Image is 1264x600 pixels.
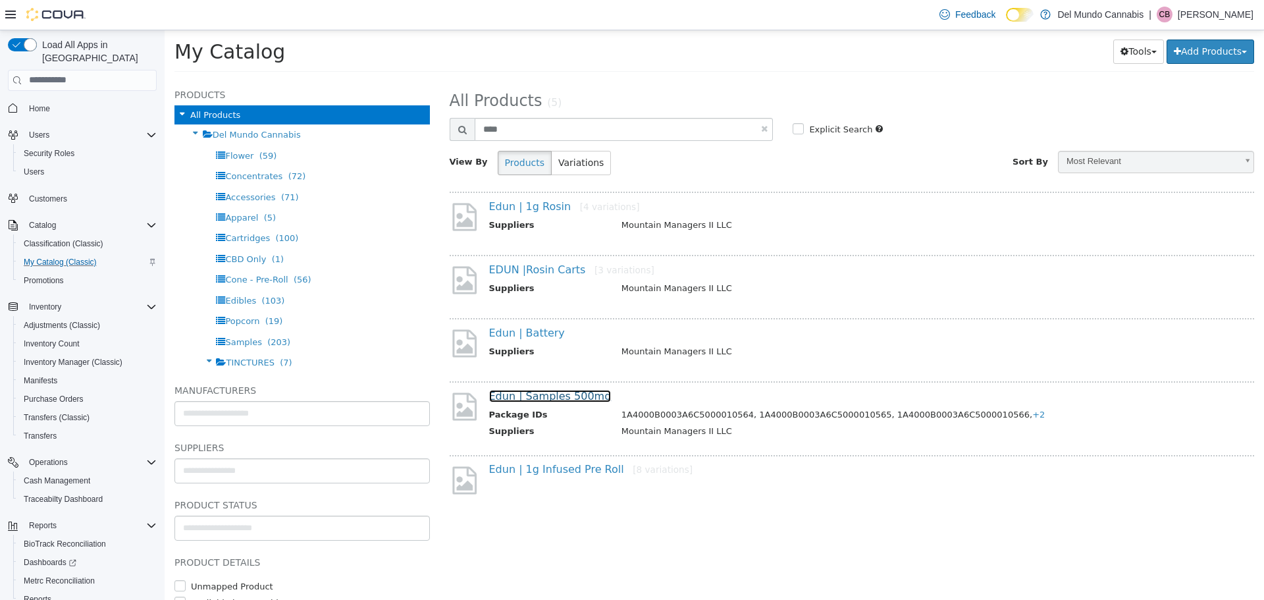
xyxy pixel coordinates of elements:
button: Users [24,127,55,143]
span: TINCTURES [61,327,110,337]
span: Catalog [24,217,157,233]
span: Inventory Count [18,336,157,352]
span: CBD Only [61,224,101,234]
span: Inventory Count [24,339,80,349]
span: Operations [24,454,157,470]
button: Reports [24,518,62,533]
button: Operations [24,454,73,470]
span: (59) [95,121,113,130]
span: Del Mundo Cannabis [48,99,136,109]
span: Security Roles [24,148,74,159]
button: Inventory [24,299,66,315]
span: Most Relevant [894,121,1072,142]
th: Suppliers [325,315,447,331]
span: Purchase Orders [24,394,84,404]
span: Customers [24,190,157,207]
span: Purchase Orders [18,391,157,407]
span: Cone - Pre-Roll [61,244,123,254]
th: Suppliers [325,188,447,205]
span: All Products [285,61,378,80]
img: Cova [26,8,86,21]
th: Suppliers [325,395,447,411]
span: Feedback [955,8,995,21]
button: Security Roles [13,144,162,163]
button: Users [3,126,162,144]
a: Dashboards [18,555,82,570]
th: Package IDs [325,378,447,395]
span: Flower [61,121,89,130]
span: (56) [129,244,147,254]
button: Variations [386,121,446,145]
a: Edun | Battery [325,296,400,309]
span: Dashboards [24,557,76,568]
a: Purchase Orders [18,391,89,407]
span: Inventory Manager (Classic) [18,354,157,370]
span: Inventory [24,299,157,315]
a: Transfers (Classic) [18,410,95,425]
button: Users [13,163,162,181]
span: Security Roles [18,146,157,161]
span: All Products [26,80,76,90]
small: (5) [382,67,397,78]
span: Traceabilty Dashboard [24,494,103,505]
button: Transfers [13,427,162,445]
button: Promotions [13,271,162,290]
p: [PERSON_NAME] [1178,7,1253,22]
button: Catalog [3,216,162,234]
button: Adjustments (Classic) [13,316,162,335]
span: (71) [117,162,134,172]
button: Traceabilty Dashboard [13,490,162,508]
span: (19) [101,286,118,296]
span: Cash Management [18,473,157,489]
th: Suppliers [325,252,447,268]
a: Edun | Samples 500mg [325,360,447,372]
span: Edibles [61,265,92,275]
span: (1) [107,224,119,234]
span: View By [285,126,323,136]
span: Manifests [18,373,157,389]
img: missing-image.png [285,434,315,466]
span: Transfers (Classic) [18,410,157,425]
span: Metrc Reconciliation [24,576,95,586]
span: Users [18,164,157,180]
span: Apparel [61,182,93,192]
span: 1A4000B0003A6C5000010564, 1A4000B0003A6C5000010565, 1A4000B0003A6C5000010566, [457,379,880,389]
button: Reports [3,516,162,535]
span: Traceabilty Dashboard [18,491,157,507]
span: Home [29,103,50,114]
a: Manifests [18,373,63,389]
a: Metrc Reconciliation [18,573,100,589]
span: Classification (Classic) [18,236,157,252]
img: missing-image.png [285,297,315,329]
a: Inventory Manager (Classic) [18,354,128,370]
span: Cartridges [61,203,105,213]
p: Del Mundo Cannabis [1057,7,1144,22]
img: missing-image.png [285,360,315,393]
button: Home [3,99,162,118]
a: Edun | 1g Rosin[4 variations] [325,170,475,182]
span: (72) [124,141,142,151]
h5: Manufacturers [10,352,265,368]
a: Most Relevant [893,121,1090,143]
span: My Catalog [10,10,120,33]
span: Popcorn [61,286,95,296]
span: Metrc Reconciliation [18,573,157,589]
span: Users [24,167,44,177]
button: Inventory Count [13,335,162,353]
a: Promotions [18,273,69,288]
button: Catalog [24,217,61,233]
h5: Products [10,57,265,72]
span: (5) [99,182,111,192]
a: Adjustments (Classic) [18,317,105,333]
span: Inventory [29,302,61,312]
span: Adjustments (Classic) [18,317,157,333]
span: Sort By [848,126,883,136]
button: Inventory Manager (Classic) [13,353,162,371]
a: Dashboards [13,553,162,572]
span: Classification (Classic) [24,238,103,249]
button: Operations [3,453,162,472]
span: BioTrack Reconciliation [24,539,106,549]
a: EDUN |Rosin Carts[3 variations] [325,233,490,246]
td: Mountain Managers II LLC [447,188,1061,205]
